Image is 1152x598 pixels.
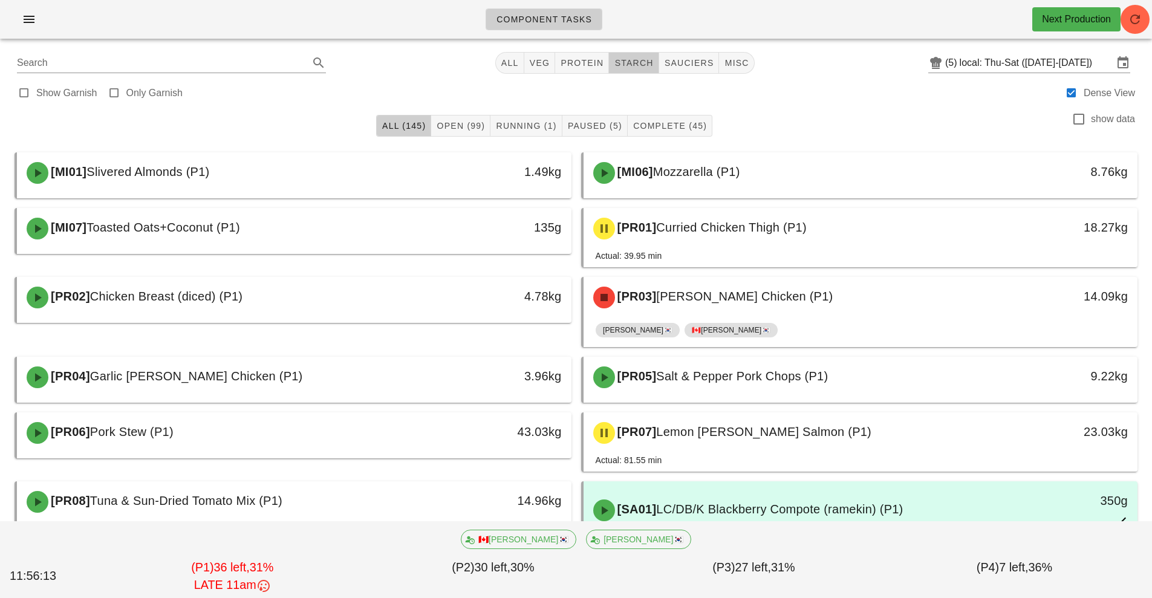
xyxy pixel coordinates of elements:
span: Toasted Oats+Coconut (P1) [86,221,240,234]
span: [PERSON_NAME]🇰🇷 [594,530,683,548]
span: [PR04] [48,369,90,383]
span: 7 left, [999,561,1028,574]
span: Tuna & Sun-Dried Tomato Mix (P1) [90,494,282,507]
div: 18.27kg [1005,218,1128,237]
button: All [495,52,524,74]
span: Pork Stew (P1) [90,425,174,438]
span: Lemon [PERSON_NAME] Salmon (P1) [656,425,871,438]
div: 43.03kg [438,422,561,441]
button: Open (99) [431,115,490,137]
span: protein [560,58,604,68]
span: Chicken Breast (diced) (P1) [90,290,242,303]
span: 27 left, [735,561,771,574]
span: Slivered Almonds (P1) [86,165,209,178]
div: Next Production [1042,12,1111,27]
span: Curried Chicken Thigh (P1) [656,221,806,234]
span: 36 left, [213,561,249,574]
button: sauciers [659,52,720,74]
span: Open (99) [436,121,485,131]
span: Mozzarella (P1) [653,165,740,178]
label: show data [1091,113,1135,125]
span: Component Tasks [496,15,592,24]
button: Paused (5) [562,115,628,137]
button: Running (1) [490,115,562,137]
label: Dense View [1084,87,1135,99]
div: (5) [945,57,960,69]
span: misc [724,58,749,68]
div: 3.96kg [438,366,561,386]
span: [PR05] [615,369,657,383]
span: 30 left, [475,561,510,574]
div: 4.78kg [438,287,561,306]
div: 135g [438,218,561,237]
div: 350g [1005,491,1128,510]
div: (P4) 36% [884,556,1145,597]
span: veg [529,58,550,68]
button: All (145) [376,115,431,137]
span: [PERSON_NAME]🇰🇷 [603,323,672,337]
div: 14.09kg [1005,287,1128,306]
button: protein [555,52,609,74]
button: misc [719,52,754,74]
span: 🇨🇦[PERSON_NAME]🇰🇷 [469,530,568,548]
label: Only Garnish [126,87,183,99]
button: starch [609,52,659,74]
div: 14.96kg [438,491,561,510]
span: Running (1) [495,121,556,131]
a: Component Tasks [486,8,602,30]
span: [PR06] [48,425,90,438]
span: LC/DB/K Blackberry Compote (ramekin) (P1) [656,502,903,516]
span: 🇨🇦[PERSON_NAME]🇰🇷 [692,323,770,337]
div: 8.76kg [1005,162,1128,181]
button: Complete (45) [628,115,712,137]
span: starch [614,58,653,68]
span: [MI07] [48,221,86,234]
span: [PERSON_NAME] Chicken (P1) [656,290,833,303]
span: [PR02] [48,290,90,303]
div: (P2) 30% [363,556,623,597]
span: [SA01] [615,502,657,516]
div: 23.03kg [1005,422,1128,441]
span: All (145) [382,121,426,131]
span: [PR03] [615,290,657,303]
span: [PR07] [615,425,657,438]
div: 11:56:13 [7,565,102,588]
div: Actual: 81.55 min [596,453,662,467]
div: Actual: 39.95 min [596,249,662,262]
label: Show Garnish [36,87,97,99]
span: Complete (45) [633,121,707,131]
span: Salt & Pepper Pork Chops (P1) [656,369,828,383]
span: sauciers [664,58,714,68]
span: [PR08] [48,494,90,507]
div: (P3) 31% [623,556,884,597]
span: [PR01] [615,221,657,234]
span: Paused (5) [567,121,622,131]
div: 1.49kg [438,162,561,181]
span: All [501,58,519,68]
div: 9.22kg [1005,366,1128,386]
div: LATE 11am [105,576,360,594]
span: [MI01] [48,165,86,178]
span: Garlic [PERSON_NAME] Chicken (P1) [90,369,303,383]
button: veg [524,52,556,74]
span: [MI06] [615,165,653,178]
div: (P1) 31% [102,556,363,597]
